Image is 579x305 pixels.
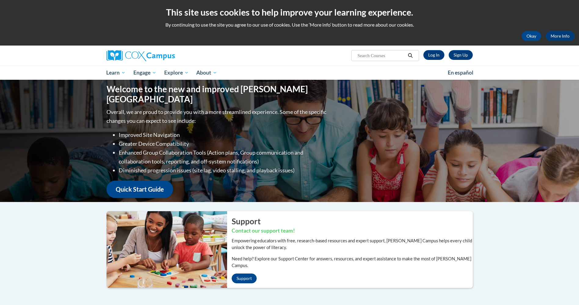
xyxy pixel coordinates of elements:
span: About [196,69,217,76]
a: En español [444,66,477,79]
a: Cox Campus [107,50,223,61]
span: Engage [133,69,156,76]
li: Improved Site Navigation [119,130,328,139]
a: Explore [160,66,193,80]
button: Okay [522,31,541,41]
img: ... [102,211,227,288]
a: Log In [423,50,444,60]
p: Need help? Explore our Support Center for answers, resources, and expert assistance to make the m... [232,255,473,269]
p: Overall, we are proud to provide you with a more streamlined experience. Some of the specific cha... [107,108,328,125]
a: Quick Start Guide [107,181,173,198]
button: Search [406,52,415,59]
li: Diminished progression issues (site lag, video stalling, and playback issues) [119,166,328,175]
a: Register [449,50,473,60]
span: Explore [164,69,189,76]
li: Enhanced Group Collaboration Tools (Action plans, Group communication and collaboration tools, re... [119,148,328,166]
a: More Info [546,31,574,41]
img: Cox Campus [107,50,175,61]
p: By continuing to use the site you agree to our use of cookies. Use the ‘More info’ button to read... [5,21,574,28]
span: En español [448,69,473,76]
div: Main menu [97,66,482,80]
span: Learn [106,69,125,76]
a: Learn [103,66,130,80]
h1: Welcome to the new and improved [PERSON_NAME][GEOGRAPHIC_DATA] [107,84,328,105]
p: Empowering educators with free, research-based resources and expert support, [PERSON_NAME] Campus... [232,237,473,251]
a: Support [232,274,257,283]
a: Engage [129,66,160,80]
h2: Support [232,216,473,227]
a: About [192,66,221,80]
h2: This site uses cookies to help improve your learning experience. [5,6,574,18]
li: Greater Device Compatibility [119,139,328,148]
input: Search Courses [357,52,406,59]
h3: Contact our support team! [232,227,473,235]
